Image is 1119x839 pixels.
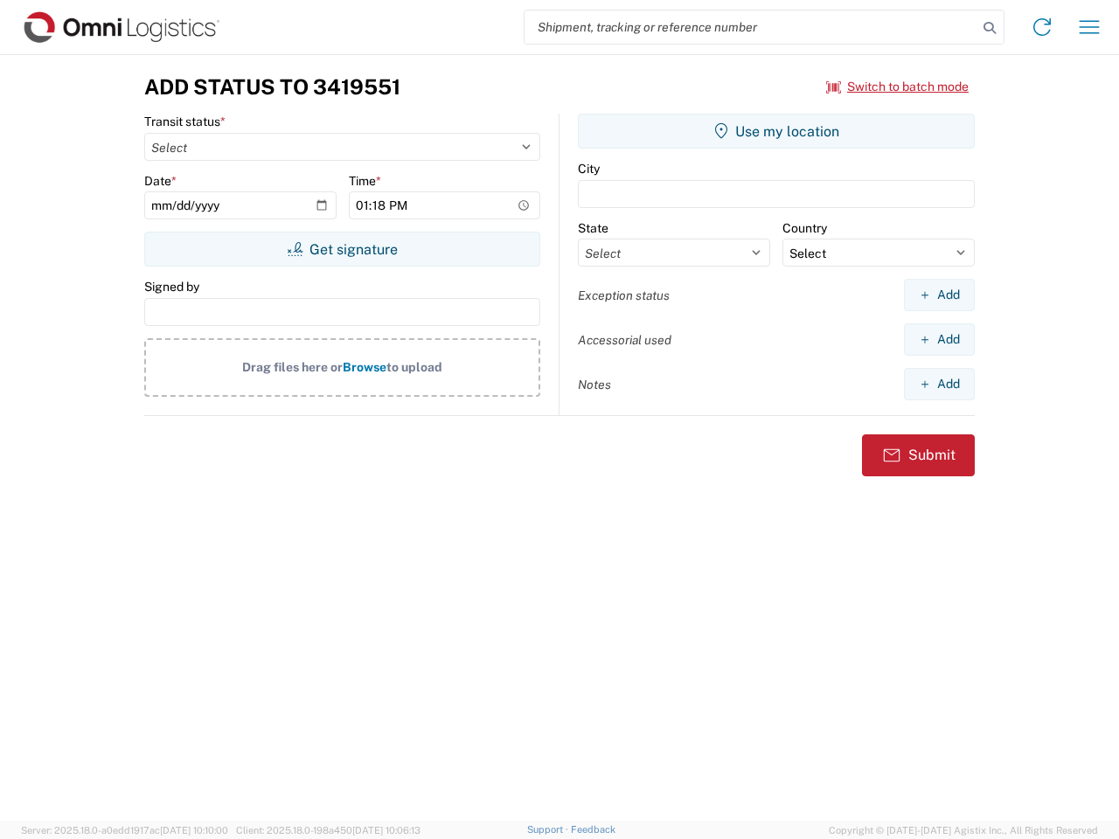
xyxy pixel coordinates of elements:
[829,822,1098,838] span: Copyright © [DATE]-[DATE] Agistix Inc., All Rights Reserved
[578,220,608,236] label: State
[352,825,420,836] span: [DATE] 10:06:13
[144,279,199,295] label: Signed by
[904,323,975,356] button: Add
[160,825,228,836] span: [DATE] 10:10:00
[578,114,975,149] button: Use my location
[826,73,969,101] button: Switch to batch mode
[904,279,975,311] button: Add
[21,825,228,836] span: Server: 2025.18.0-a0edd1917ac
[343,360,386,374] span: Browse
[904,368,975,400] button: Add
[242,360,343,374] span: Drag files here or
[578,288,670,303] label: Exception status
[144,74,400,100] h3: Add Status to 3419551
[236,825,420,836] span: Client: 2025.18.0-198a450
[578,377,611,392] label: Notes
[571,824,615,835] a: Feedback
[525,10,977,44] input: Shipment, tracking or reference number
[527,824,571,835] a: Support
[386,360,442,374] span: to upload
[862,434,975,476] button: Submit
[144,173,177,189] label: Date
[782,220,827,236] label: Country
[578,161,600,177] label: City
[144,114,226,129] label: Transit status
[578,332,671,348] label: Accessorial used
[144,232,540,267] button: Get signature
[349,173,381,189] label: Time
